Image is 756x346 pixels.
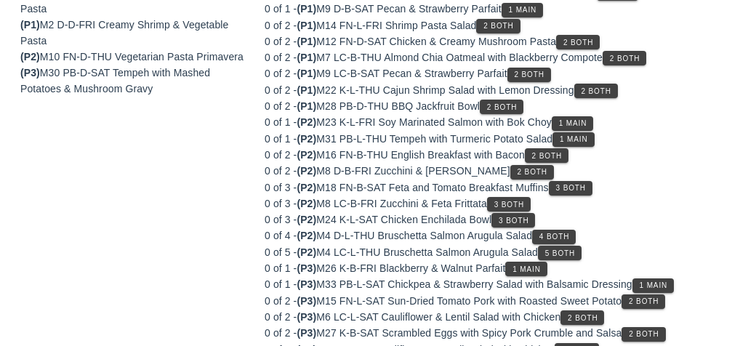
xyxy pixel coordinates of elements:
[20,51,40,63] span: (P2)
[20,19,40,31] span: (P1)
[265,212,736,228] div: M24 K-L-SAT Chicken Enchilada Bowl
[265,262,297,274] span: 0 of 1 -
[265,133,297,145] span: 0 of 1 -
[265,82,736,98] div: M22 K-L-THU Cajun Shrimp Salad with Lemon Dressing
[297,182,316,193] span: (P2)
[20,17,247,49] div: M2 D-D-FRI Creamy Shrimp & Vegetable Pasta
[265,230,297,241] span: 0 of 4 -
[265,17,736,33] div: M14 FN-L-FRI Shrimp Pasta Salad
[265,84,297,96] span: 0 of 2 -
[514,71,544,79] span: 2 Both
[265,33,736,49] div: M12 FN-D-SAT Chicken & Creamy Mushroom Pasta
[512,265,541,273] span: 1 Main
[487,197,531,212] button: 3 Both
[574,84,618,98] button: 2 Both
[297,214,316,225] span: (P2)
[297,52,316,63] span: (P1)
[517,168,547,176] span: 2 Both
[510,165,554,180] button: 2 Both
[265,116,297,128] span: 0 of 1 -
[622,294,665,309] button: 2 Both
[549,181,592,196] button: 3 Both
[297,327,316,339] span: (P3)
[265,293,736,309] div: M15 FN-L-SAT Sun-Dried Tomato Pork with Roasted Sweet Potato
[265,278,297,290] span: 0 of 1 -
[508,6,537,14] span: 1 Main
[531,152,562,160] span: 2 Both
[297,100,316,112] span: (P1)
[265,114,736,130] div: M23 K-L-FRI Soy Marinated Salmon with Bok Choy
[265,3,297,15] span: 0 of 1 -
[265,149,297,161] span: 0 of 2 -
[559,135,588,143] span: 1 Main
[297,278,316,290] span: (P3)
[297,246,316,258] span: (P2)
[552,116,593,131] button: 1 Main
[265,228,736,244] div: M4 D-L-THU Bruschetta Salmon Arugula Salad
[558,119,587,127] span: 1 Main
[297,133,316,145] span: (P2)
[552,132,594,147] button: 1 Main
[502,3,543,17] button: 1 Main
[265,98,736,114] div: M28 PB-D-THU BBQ Jackfruit Bowl
[265,163,736,179] div: M8 D-B-FRI Zucchini & [PERSON_NAME]
[297,230,316,241] span: (P2)
[265,214,297,225] span: 0 of 3 -
[563,39,593,47] span: 2 Both
[297,84,316,96] span: (P1)
[20,49,247,65] div: M10 FN-D-THU Vegetarian Pasta Primavera
[265,36,297,47] span: 0 of 2 -
[265,295,297,307] span: 0 of 2 -
[297,311,316,323] span: (P3)
[265,198,297,209] span: 0 of 3 -
[476,19,520,33] button: 2 Both
[265,165,297,177] span: 0 of 2 -
[505,262,547,276] button: 1 Main
[265,311,297,323] span: 0 of 2 -
[532,230,576,244] button: 4 Both
[580,87,611,95] span: 2 Both
[297,149,316,161] span: (P2)
[265,327,297,339] span: 0 of 2 -
[265,196,736,212] div: M8 LC-B-FRI Zucchini & Feta Frittata
[639,281,668,289] span: 1 Main
[560,310,604,325] button: 2 Both
[297,116,316,128] span: (P2)
[538,246,582,260] button: 5 Both
[544,249,575,257] span: 5 Both
[480,100,523,114] button: 2 Both
[265,131,736,147] div: M31 PB-L-THU Tempeh with Turmeric Potato Salad
[297,262,316,274] span: (P3)
[265,180,736,196] div: M18 FN-B-SAT Feta and Tomato Breakfast Muffins
[265,244,736,260] div: M4 LC-L-THU Bruschetta Salmon Arugula Salad
[483,22,513,30] span: 2 Both
[265,20,297,31] span: 0 of 2 -
[297,3,316,15] span: (P1)
[567,314,598,322] span: 2 Both
[609,55,640,63] span: 2 Both
[628,297,659,305] span: 2 Both
[632,278,674,293] button: 1 Main
[265,260,736,276] div: M26 K-B-FRI Blackberry & Walnut Parfait
[20,67,40,79] span: (P3)
[494,201,524,209] span: 3 Both
[265,276,736,292] div: M33 PB-L-SAT Chickpea & Strawberry Salad with Balsamic Dressing
[297,20,316,31] span: (P1)
[507,68,551,82] button: 2 Both
[622,327,665,342] button: 2 Both
[491,213,535,228] button: 3 Both
[297,68,316,79] span: (P1)
[297,36,316,47] span: (P1)
[525,148,568,163] button: 2 Both
[265,100,297,112] span: 0 of 2 -
[555,184,586,192] span: 3 Both
[603,51,646,65] button: 2 Both
[498,217,528,225] span: 3 Both
[265,49,736,65] div: M7 LC-B-THU Almond Chia Oatmeal with Blackberry Compote
[265,147,736,163] div: M16 FN-B-THU English Breakfast with Bacon
[265,65,736,81] div: M9 LC-B-SAT Pecan & Strawberry Parfait
[297,295,316,307] span: (P3)
[486,103,517,111] span: 2 Both
[539,233,569,241] span: 4 Both
[265,182,297,193] span: 0 of 3 -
